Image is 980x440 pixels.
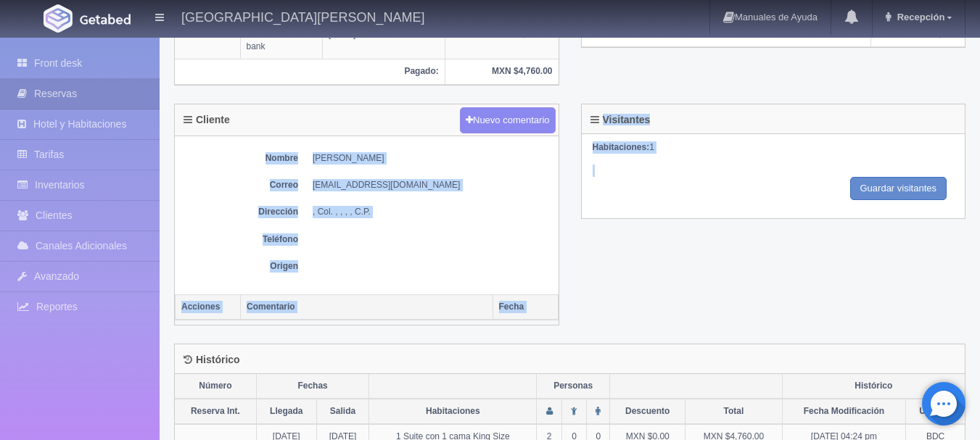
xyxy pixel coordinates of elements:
th: Habitaciones [369,399,537,424]
td: MXN $4,760.00 [445,22,558,59]
th: Usuario [906,399,965,424]
dt: Nombre [182,152,298,165]
th: Personas [537,374,610,399]
strong: Habitaciones: [593,142,650,152]
th: Descuento [610,399,685,424]
h4: Histórico [184,354,240,365]
dt: Origen [182,260,298,273]
h4: Cliente [184,115,230,125]
dt: Dirección [182,206,298,218]
th: Acciones [176,294,241,320]
img: Getabed [44,4,73,33]
dt: Teléfono [182,233,298,246]
dd: , Col. , , , , C.P. [313,206,551,218]
h4: [GEOGRAPHIC_DATA][PERSON_NAME] [181,7,424,25]
td: bank [240,22,322,59]
dt: Correo [182,179,298,191]
td: [DATE] 10:34 am [322,22,445,59]
div: 1 [593,141,955,154]
th: Número [175,374,256,399]
img: Getabed [80,14,131,25]
th: Llegada [256,399,316,424]
th: Fecha Modificación [782,399,906,424]
th: Salida [316,399,369,424]
th: MXN $4,760.00 [445,59,558,84]
dd: [EMAIL_ADDRESS][DOMAIN_NAME] [313,179,551,191]
th: Fechas [256,374,369,399]
span: Recepción [894,12,945,22]
th: Histórico [782,374,965,399]
th: Total [685,399,782,424]
h4: Visitantes [590,115,651,125]
th: Fecha [493,294,558,320]
button: Nuevo comentario [460,107,556,134]
th: Pagado: [175,59,445,84]
th: Comentario [241,294,493,320]
dd: [PERSON_NAME] [313,152,551,165]
th: Reserva Int. [175,399,256,424]
input: Guardar visitantes [850,177,947,201]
